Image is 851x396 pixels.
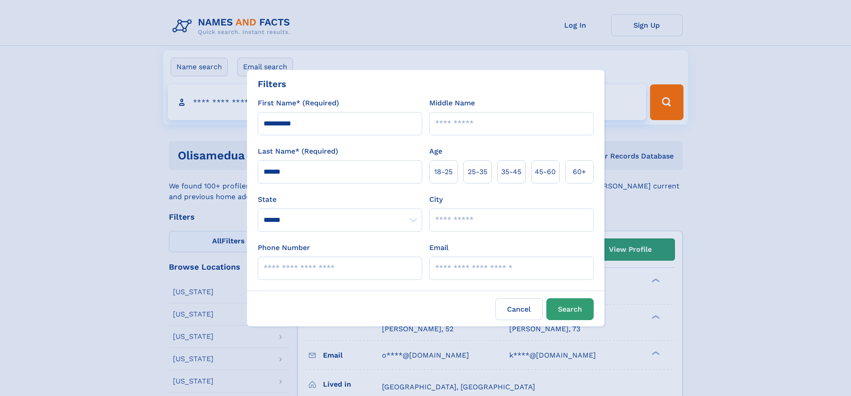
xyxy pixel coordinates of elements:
[258,146,338,157] label: Last Name* (Required)
[429,194,443,205] label: City
[429,98,475,108] label: Middle Name
[495,298,543,320] label: Cancel
[468,167,487,177] span: 25‑35
[535,167,556,177] span: 45‑60
[546,298,594,320] button: Search
[429,242,449,253] label: Email
[258,77,286,91] div: Filters
[501,167,521,177] span: 35‑45
[258,194,422,205] label: State
[258,242,310,253] label: Phone Number
[573,167,586,177] span: 60+
[258,98,339,108] label: First Name* (Required)
[429,146,442,157] label: Age
[434,167,453,177] span: 18‑25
